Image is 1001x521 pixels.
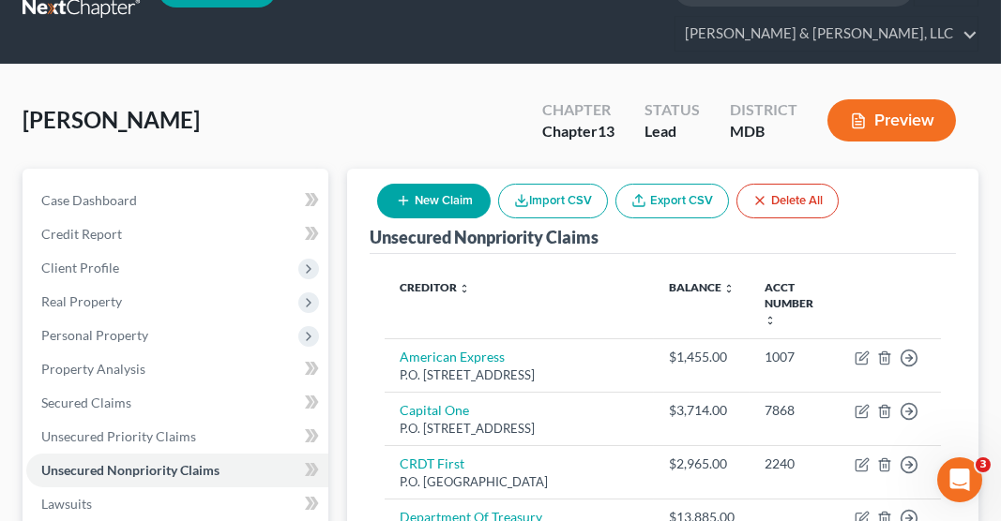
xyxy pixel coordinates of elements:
span: Personal Property [41,327,148,343]
i: unfold_more [459,283,470,294]
span: Unsecured Priority Claims [41,428,196,444]
div: P.O. [STREET_ADDRESS] [400,420,639,438]
a: Unsecured Priority Claims [26,420,328,454]
div: Unsecured Nonpriority Claims [370,226,599,248]
div: MDB [730,121,797,142]
a: Secured Claims [26,386,328,420]
div: P.O. [STREET_ADDRESS] [400,366,639,384]
div: 2240 [765,454,825,473]
i: unfold_more [723,283,735,294]
span: Property Analysis [41,361,145,377]
a: Credit Report [26,217,328,251]
a: Creditor unfold_more [400,280,470,294]
a: Acct Number unfold_more [765,280,813,326]
span: Client Profile [41,260,119,275]
span: Real Property [41,293,122,309]
span: Case Dashboard [41,192,137,208]
i: unfold_more [765,315,776,326]
a: [PERSON_NAME] & [PERSON_NAME], LLC [675,17,978,51]
a: Unsecured Nonpriority Claims [26,454,328,487]
span: Lawsuits [41,496,92,512]
button: Import CSV [498,184,608,218]
div: $2,965.00 [669,454,735,473]
div: Status [645,99,700,121]
span: Credit Report [41,226,122,242]
a: Lawsuits [26,487,328,521]
button: Delete All [736,184,839,218]
span: 3 [976,457,991,472]
span: Secured Claims [41,394,131,410]
div: Lead [645,121,700,142]
a: Property Analysis [26,352,328,386]
iframe: Intercom live chat [937,457,982,502]
div: 7868 [765,401,825,420]
a: Case Dashboard [26,184,328,217]
span: 13 [598,122,614,140]
a: Balance unfold_more [669,280,735,294]
div: 1007 [765,348,825,366]
button: Preview [827,99,956,141]
div: $1,455.00 [669,348,735,366]
span: [PERSON_NAME] [23,106,200,133]
div: Chapter [542,121,614,142]
div: P.O. [GEOGRAPHIC_DATA] [400,473,639,491]
a: Export CSV [615,184,729,218]
div: District [730,99,797,121]
a: Capital One [400,402,469,418]
div: Chapter [542,99,614,121]
a: American Express [400,349,505,365]
button: New Claim [377,184,491,218]
div: $3,714.00 [669,401,735,420]
a: CRDT First [400,455,464,471]
span: Unsecured Nonpriority Claims [41,462,220,478]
